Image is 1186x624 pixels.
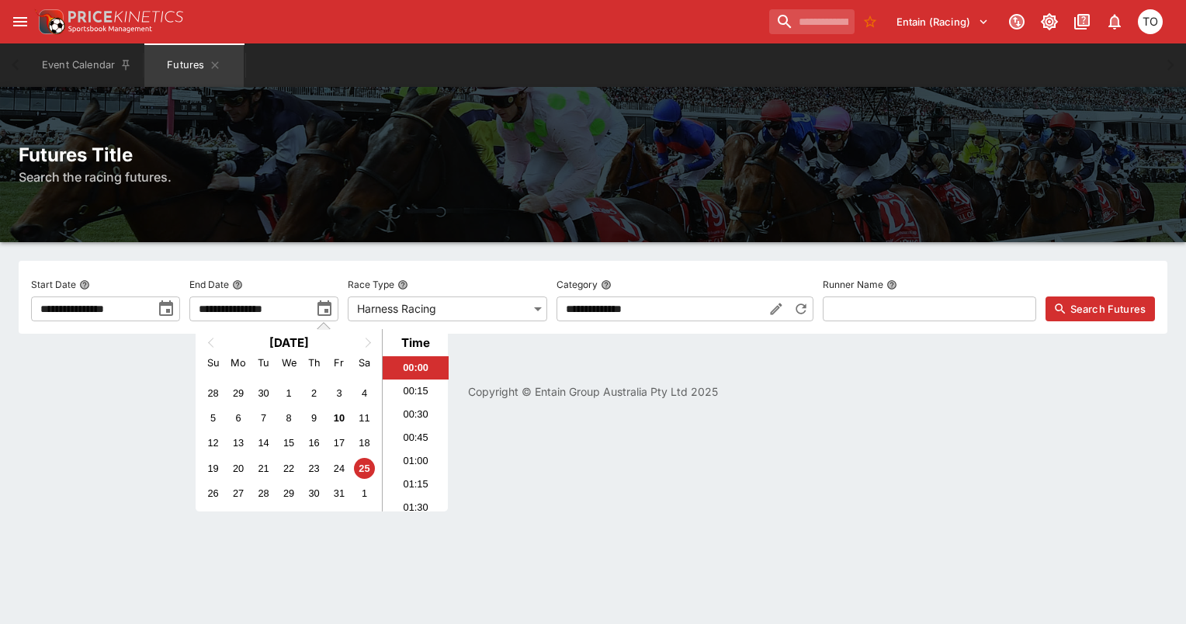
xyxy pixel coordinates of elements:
img: PriceKinetics [68,11,183,23]
div: Choose Sunday, October 19th, 2025 [203,458,224,479]
div: Choose Thursday, October 30th, 2025 [303,483,324,504]
div: Choose Sunday, September 28th, 2025 [203,383,224,404]
button: Reset Category to All Racing [789,296,813,321]
div: Time [387,335,444,350]
div: Tuesday [253,352,274,373]
button: Next Month [357,331,382,355]
div: Choose Wednesday, October 29th, 2025 [278,483,299,504]
button: Thomas OConnor [1133,5,1167,39]
div: Choose Thursday, October 23rd, 2025 [303,458,324,479]
button: Search Futures [1046,296,1155,321]
div: Thomas OConnor [1138,9,1163,34]
div: Choose Tuesday, October 7th, 2025 [253,407,274,428]
button: Start Date [79,279,90,290]
div: Month October, 2025 [200,380,376,506]
button: open drawer [6,8,34,36]
div: Choose Thursday, October 9th, 2025 [303,407,324,428]
div: Monday [228,352,249,373]
div: Choose Wednesday, October 1st, 2025 [278,383,299,404]
div: Choose Saturday, November 1st, 2025 [354,483,375,504]
div: Choose Friday, October 17th, 2025 [328,432,349,453]
div: Choose Friday, October 31st, 2025 [328,483,349,504]
button: Race Type [397,279,408,290]
button: toggle date time picker [152,295,180,323]
button: Toggle light/dark mode [1035,8,1063,36]
p: Category [557,278,598,291]
p: End Date [189,278,229,291]
div: Choose Tuesday, September 30th, 2025 [253,383,274,404]
div: Choose Saturday, October 4th, 2025 [354,383,375,404]
h6: Search the racing futures. [19,168,1167,186]
div: Choose Sunday, October 5th, 2025 [203,407,224,428]
div: Choose Sunday, October 12th, 2025 [203,432,224,453]
div: Harness Racing [348,296,547,321]
li: 00:15 [383,380,449,403]
div: Choose Date and Time [196,329,448,511]
ul: Time [383,356,449,511]
div: Saturday [354,352,375,373]
div: Choose Wednesday, October 8th, 2025 [278,407,299,428]
li: 00:00 [383,356,449,380]
div: Choose Saturday, October 25th, 2025 [354,458,375,479]
li: 01:15 [383,473,449,496]
img: Sportsbook Management [68,26,152,33]
div: Choose Monday, October 27th, 2025 [228,483,249,504]
div: Thursday [303,352,324,373]
div: Choose Monday, October 13th, 2025 [228,432,249,453]
div: Choose Sunday, October 26th, 2025 [203,483,224,504]
button: Select Tenant [887,9,998,34]
div: Choose Wednesday, October 15th, 2025 [278,432,299,453]
button: Runner Name [886,279,897,290]
div: Choose Monday, September 29th, 2025 [228,383,249,404]
div: Choose Tuesday, October 28th, 2025 [253,483,274,504]
span: Search Futures [1070,301,1146,317]
h2: Futures Title [19,143,1167,167]
div: Choose Friday, October 24th, 2025 [328,458,349,479]
div: Choose Tuesday, October 21st, 2025 [253,458,274,479]
button: Documentation [1068,8,1096,36]
div: Choose Friday, October 10th, 2025 [328,407,349,428]
div: Sunday [203,352,224,373]
button: End Date [232,279,243,290]
p: Runner Name [823,278,883,291]
li: 01:30 [383,496,449,519]
div: Choose Monday, October 20th, 2025 [228,458,249,479]
div: Choose Thursday, October 2nd, 2025 [303,383,324,404]
button: Notifications [1101,8,1129,36]
button: Futures [144,43,244,87]
div: Choose Friday, October 3rd, 2025 [328,383,349,404]
p: Start Date [31,278,76,291]
li: 00:30 [383,403,449,426]
button: Previous Month [197,331,222,355]
img: PriceKinetics Logo [34,6,65,37]
input: search [769,9,855,34]
div: Choose Tuesday, October 14th, 2025 [253,432,274,453]
button: Connected to PK [1003,8,1031,36]
button: Category [601,279,612,290]
div: Choose Monday, October 6th, 2025 [228,407,249,428]
div: Choose Saturday, October 11th, 2025 [354,407,375,428]
button: Edit Category [764,296,789,321]
button: toggle date time picker [310,295,338,323]
button: Event Calendar [33,43,141,87]
p: Race Type [348,278,394,291]
div: Wednesday [278,352,299,373]
div: Friday [328,352,349,373]
button: No Bookmarks [858,9,883,34]
h2: [DATE] [196,335,382,350]
li: 01:00 [383,449,449,473]
div: Choose Thursday, October 16th, 2025 [303,432,324,453]
div: Choose Wednesday, October 22nd, 2025 [278,458,299,479]
li: 00:45 [383,426,449,449]
div: Choose Saturday, October 18th, 2025 [354,432,375,453]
